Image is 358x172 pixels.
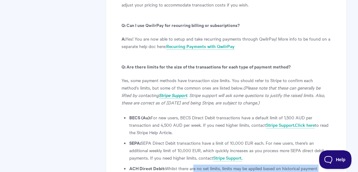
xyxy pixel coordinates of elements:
[122,77,331,106] p: Yes, some payment methods have transaction size limits. You should refer to Stripe to confirm eac...
[122,35,126,42] b: A:
[129,139,141,146] strong: SEPA:
[122,92,325,106] i: . Stripe support will ask some questions to justify the raised limits. Also, these are correct as...
[319,150,352,169] iframe: Toggle Customer Support
[122,63,291,70] strong: Q: Are there limits for the size of the transactions for each type of payment method?
[129,165,165,171] strong: ACH Direct Debit:
[129,114,151,121] strong: BECS (Au):
[166,43,235,50] a: Recurring Payments with QwilrPay
[122,35,331,50] p: Yes! You are now able to setup and take recurring payments through QwilrPay! More info to be foun...
[159,92,187,98] i: Stripe Support
[213,155,242,161] a: Stripe Support.
[122,22,240,28] b: Q: Can I use QwilrPay for recurring billing or subscriptions?
[122,85,320,98] i: (Please note that these can generally be lifted by contacting
[266,122,295,129] a: Stripe Support.
[159,92,187,99] a: Stripe Support
[129,114,331,136] li: For new users, BECS Direct Debit transactions have a default limit of 1,500 AUD per transaction a...
[295,122,315,129] a: Click here
[129,139,331,161] li: SEPA Direct Debit transactions have a limit of 10,000 EUR each. For new users, there’s an additio...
